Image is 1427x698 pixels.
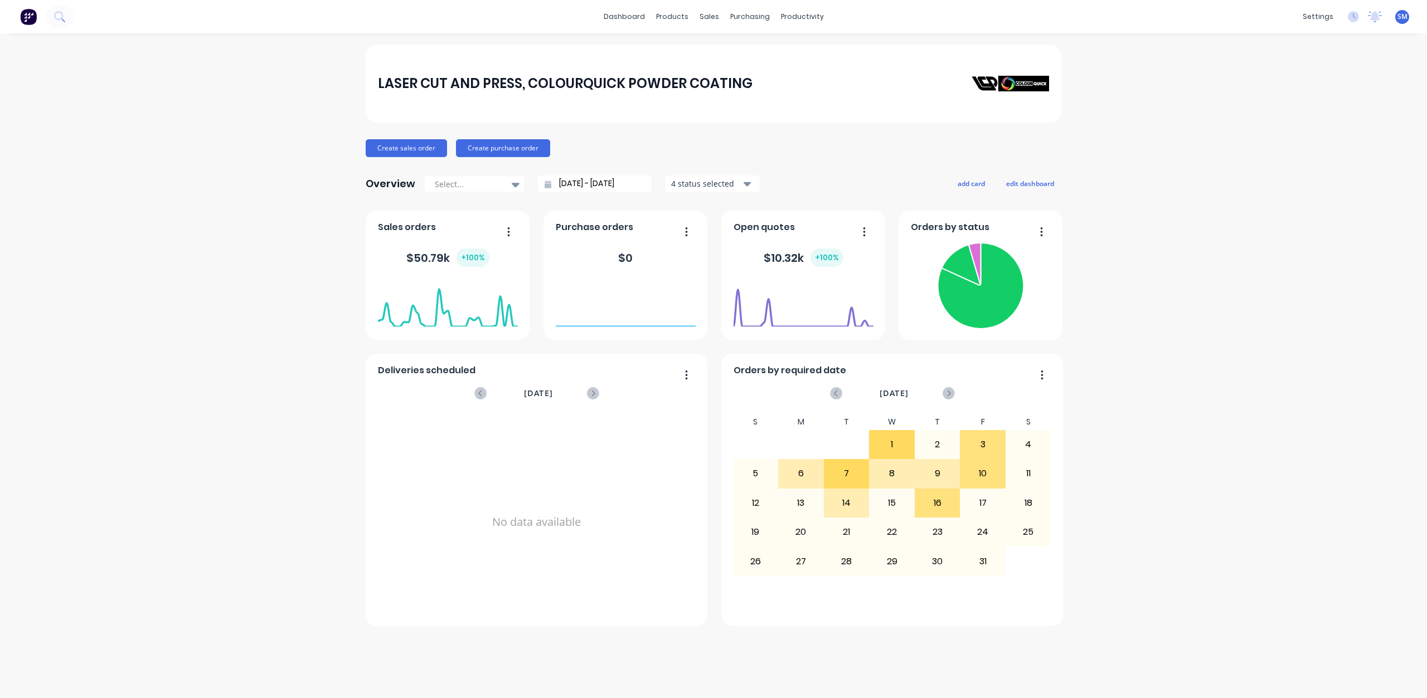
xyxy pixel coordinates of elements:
[406,248,489,267] div: $ 50.79k
[960,431,1005,458] div: 3
[734,221,795,234] span: Open quotes
[960,547,1005,575] div: 31
[694,8,725,25] div: sales
[915,460,960,487] div: 9
[1297,8,1339,25] div: settings
[556,221,633,234] span: Purchase orders
[366,139,447,157] button: Create sales order
[824,460,869,487] div: 7
[775,8,829,25] div: productivity
[734,364,846,377] span: Orders by required date
[960,518,1005,546] div: 24
[20,8,37,25] img: Factory
[779,518,823,546] div: 20
[378,221,436,234] span: Sales orders
[734,460,778,487] div: 5
[870,489,914,517] div: 15
[1006,414,1051,430] div: S
[971,76,1049,92] img: LASER CUT AND PRESS, COLOURQUICK POWDER COATING
[734,518,778,546] div: 19
[1006,489,1051,517] div: 18
[960,489,1005,517] div: 17
[779,489,823,517] div: 13
[1006,460,1051,487] div: 11
[725,8,775,25] div: purchasing
[378,414,696,630] div: No data available
[824,414,870,430] div: T
[1006,518,1051,546] div: 25
[960,414,1006,430] div: F
[960,460,1005,487] div: 10
[524,387,553,399] span: [DATE]
[915,489,960,517] div: 16
[870,431,914,458] div: 1
[665,175,760,192] button: 4 status selected
[915,431,960,458] div: 2
[457,248,489,267] div: + 100 %
[824,518,869,546] div: 21
[950,176,992,191] button: add card
[911,221,989,234] span: Orders by status
[870,547,914,575] div: 29
[651,8,694,25] div: products
[598,8,651,25] a: dashboard
[824,489,869,517] div: 14
[618,250,633,266] div: $ 0
[778,414,824,430] div: M
[824,547,869,575] div: 28
[869,414,915,430] div: W
[810,248,843,267] div: + 100 %
[915,518,960,546] div: 23
[764,248,843,267] div: $ 10.32k
[779,547,823,575] div: 27
[999,176,1061,191] button: edit dashboard
[378,72,753,95] div: LASER CUT AND PRESS, COLOURQUICK POWDER COATING
[915,414,960,430] div: T
[733,414,779,430] div: S
[456,139,550,157] button: Create purchase order
[915,547,960,575] div: 30
[870,460,914,487] div: 8
[734,489,778,517] div: 12
[734,547,778,575] div: 26
[671,178,741,189] div: 4 status selected
[1397,12,1407,22] span: SM
[366,173,415,195] div: Overview
[870,518,914,546] div: 22
[1006,431,1051,458] div: 4
[880,387,909,399] span: [DATE]
[779,460,823,487] div: 6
